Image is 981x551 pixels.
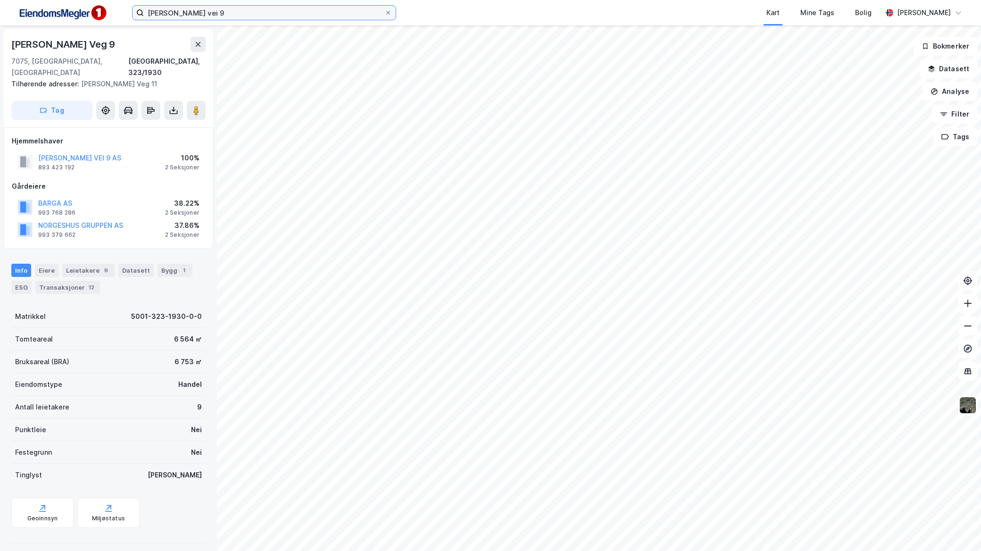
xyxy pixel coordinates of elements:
[11,78,198,90] div: [PERSON_NAME] Veg 11
[38,209,75,217] div: 993 768 286
[11,37,117,52] div: [PERSON_NAME] Veg 9
[197,401,202,413] div: 9
[15,447,52,458] div: Festegrunn
[920,59,977,78] button: Datasett
[11,56,128,78] div: 7075, [GEOGRAPHIC_DATA], [GEOGRAPHIC_DATA]
[933,127,977,146] button: Tags
[175,356,202,367] div: 6 753 ㎡
[15,424,46,435] div: Punktleie
[855,7,872,18] div: Bolig
[179,266,189,275] div: 1
[923,82,977,101] button: Analyse
[15,334,53,345] div: Tomteareal
[12,181,205,192] div: Gårdeiere
[128,56,206,78] div: [GEOGRAPHIC_DATA], 323/1930
[165,164,200,171] div: 2 Seksjoner
[914,37,977,56] button: Bokmerker
[174,334,202,345] div: 6 564 ㎡
[932,105,977,124] button: Filter
[92,515,125,522] div: Miljøstatus
[118,264,154,277] div: Datasett
[15,356,69,367] div: Bruksareal (BRA)
[934,506,981,551] iframe: Chat Widget
[165,152,200,164] div: 100%
[12,135,205,147] div: Hjemmelshaver
[158,264,192,277] div: Bygg
[148,469,202,481] div: [PERSON_NAME]
[11,101,92,120] button: Tag
[35,281,100,294] div: Transaksjoner
[11,281,32,294] div: ESG
[766,7,780,18] div: Kart
[959,396,977,414] img: 9k=
[165,198,200,209] div: 38.22%
[62,264,115,277] div: Leietakere
[131,311,202,322] div: 5001-323-1930-0-0
[11,264,31,277] div: Info
[144,6,384,20] input: Søk på adresse, matrikkel, gårdeiere, leietakere eller personer
[15,401,69,413] div: Antall leietakere
[178,379,202,390] div: Handel
[191,424,202,435] div: Nei
[38,231,75,239] div: 993 379 662
[27,515,58,522] div: Geoinnsyn
[165,220,200,231] div: 37.86%
[15,469,42,481] div: Tinglyst
[165,231,200,239] div: 2 Seksjoner
[11,80,81,88] span: Tilhørende adresser:
[15,2,109,24] img: F4PB6Px+NJ5v8B7XTbfpPpyloAAAAASUVORK5CYII=
[35,264,58,277] div: Eiere
[15,311,46,322] div: Matrikkel
[15,379,62,390] div: Eiendomstype
[87,283,96,292] div: 12
[934,506,981,551] div: Kontrollprogram for chat
[800,7,834,18] div: Mine Tags
[38,164,75,171] div: 893 423 192
[897,7,951,18] div: [PERSON_NAME]
[165,209,200,217] div: 2 Seksjoner
[191,447,202,458] div: Nei
[101,266,111,275] div: 9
